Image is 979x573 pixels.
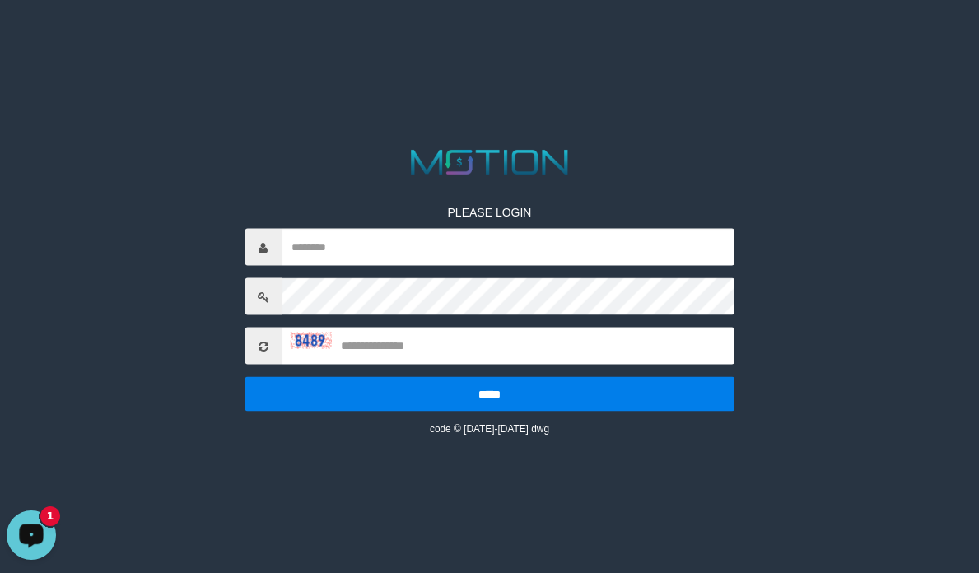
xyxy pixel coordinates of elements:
button: Open LiveChat chat widget [7,7,56,56]
p: PLEASE LOGIN [245,204,734,221]
img: captcha [290,333,331,349]
img: MOTION_logo.png [403,146,575,179]
div: New messages notification [40,2,60,22]
small: code © [DATE]-[DATE] dwg [430,423,549,435]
